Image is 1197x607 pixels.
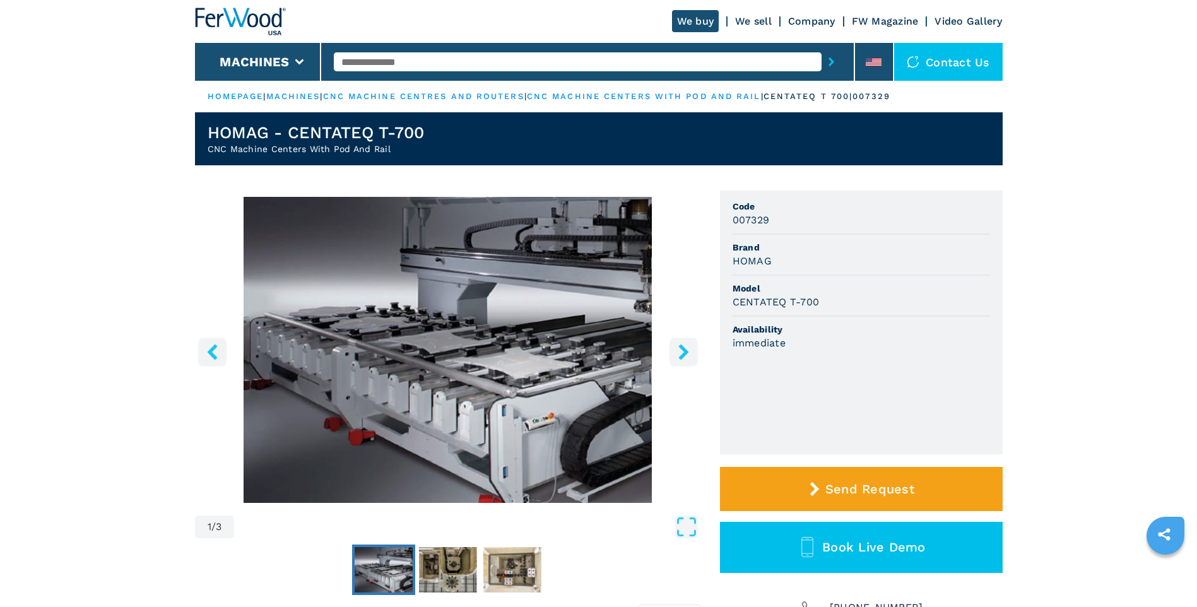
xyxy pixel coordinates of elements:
[208,91,264,101] a: HOMEPAGE
[825,481,914,497] span: Send Request
[720,467,1003,511] button: Send Request
[483,547,541,592] img: 10f1c9f45b89e0ba9de0ec94874fb202
[822,47,841,76] button: submit-button
[935,15,1002,27] a: Video Gallery
[208,522,211,532] span: 1
[216,522,221,532] span: 3
[352,545,415,595] button: Go to Slide 1
[195,197,701,503] img: CNC Machine Centers With Pod And Rail HOMAG CENTATEQ T-700
[852,91,890,102] p: 007329
[907,56,919,68] img: Contact us
[733,336,786,350] h3: immediate
[720,522,1003,573] button: Book Live Demo
[527,91,761,101] a: cnc machine centers with pod and rail
[852,15,919,27] a: FW Magazine
[237,516,697,538] button: Open Fullscreen
[733,254,772,268] h3: HOMAG
[416,545,480,595] button: Go to Slide 2
[733,213,770,227] h3: 007329
[355,547,413,592] img: 0e677382cc4ad57ea318285cf41f0cd8
[764,91,853,102] p: centateq t 700 |
[733,282,990,295] span: Model
[263,91,266,101] span: |
[733,295,820,309] h3: CENTATEQ T-700
[195,8,286,35] img: Ferwood
[195,197,701,503] div: Go to Slide 1
[266,91,321,101] a: machines
[323,91,524,101] a: cnc machine centres and routers
[320,91,322,101] span: |
[822,539,926,555] span: Book Live Demo
[733,323,990,336] span: Availability
[672,10,719,32] a: We buy
[733,241,990,254] span: Brand
[198,338,227,366] button: left-button
[1148,519,1180,550] a: sharethis
[733,200,990,213] span: Code
[220,54,289,69] button: Machines
[669,338,698,366] button: right-button
[524,91,527,101] span: |
[195,545,701,595] nav: Thumbnail Navigation
[735,15,772,27] a: We sell
[788,15,835,27] a: Company
[761,91,764,101] span: |
[894,43,1003,81] div: Contact us
[211,522,216,532] span: /
[208,122,425,143] h1: HOMAG - CENTATEQ T-700
[419,547,477,592] img: 6781de618f4ea2a9124c1d9a9049703c
[481,545,544,595] button: Go to Slide 3
[208,143,425,155] h2: CNC Machine Centers With Pod And Rail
